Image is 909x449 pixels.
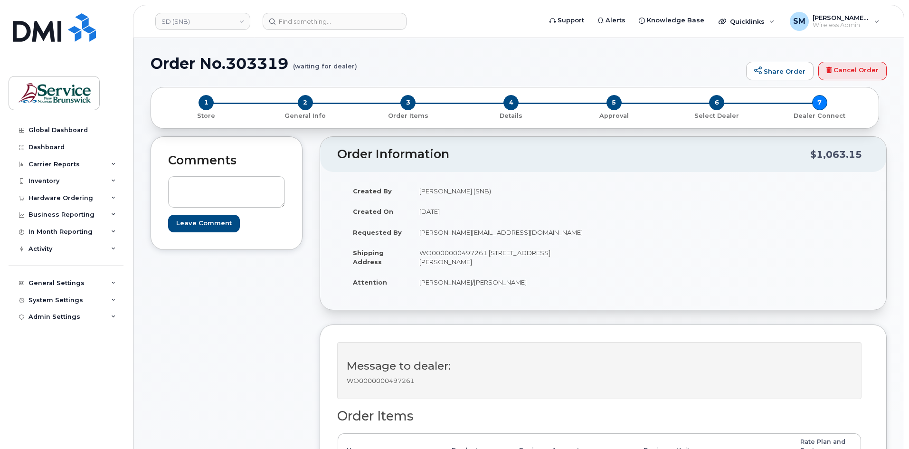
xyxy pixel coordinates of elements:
a: Share Order [746,62,814,81]
a: 1 Store [159,110,254,120]
a: 4 Details [460,110,563,120]
h2: Comments [168,154,285,167]
h2: Order Information [337,148,810,161]
small: (waiting for dealer) [293,55,357,70]
div: $1,063.15 [810,145,862,163]
strong: Requested By [353,229,402,236]
td: WO0000000497261 [STREET_ADDRESS][PERSON_NAME] [411,242,596,272]
h1: Order No.303319 [151,55,741,72]
td: [PERSON_NAME] (SNB) [411,181,596,201]
p: WO0000000497261 [347,376,852,385]
span: 5 [606,95,622,110]
strong: Created By [353,187,392,195]
span: 4 [503,95,519,110]
a: Cancel Order [818,62,887,81]
a: 5 Approval [562,110,665,120]
strong: Attention [353,278,387,286]
span: 2 [298,95,313,110]
a: 3 Order Items [357,110,460,120]
span: 1 [199,95,214,110]
a: 6 Select Dealer [665,110,768,120]
strong: Shipping Address [353,249,384,266]
p: Approval [566,112,662,120]
p: Details [464,112,559,120]
td: [PERSON_NAME][EMAIL_ADDRESS][DOMAIN_NAME] [411,222,596,243]
input: Leave Comment [168,215,240,232]
p: Order Items [360,112,456,120]
td: [DATE] [411,201,596,222]
td: [PERSON_NAME]/[PERSON_NAME] [411,272,596,293]
h3: Message to dealer: [347,360,852,372]
a: 2 General Info [254,110,357,120]
strong: Created On [353,208,393,215]
span: 6 [709,95,724,110]
p: General Info [258,112,353,120]
p: Select Dealer [669,112,765,120]
p: Store [162,112,250,120]
span: 3 [400,95,416,110]
h2: Order Items [337,409,862,423]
